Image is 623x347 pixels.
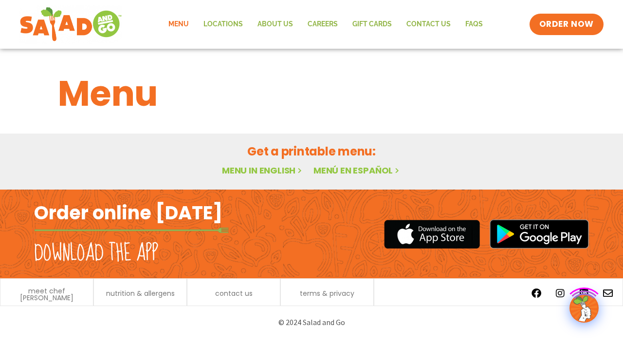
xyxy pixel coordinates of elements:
[58,143,565,160] h2: Get a printable menu:
[196,13,250,36] a: Locations
[5,288,88,301] a: meet chef [PERSON_NAME]
[539,19,594,30] span: ORDER NOW
[300,13,345,36] a: Careers
[490,219,589,249] img: google_play
[161,13,196,36] a: Menu
[300,290,354,297] a: terms & privacy
[530,14,604,35] a: ORDER NOW
[250,13,300,36] a: About Us
[345,13,399,36] a: GIFT CARDS
[384,218,480,250] img: appstore
[39,316,584,329] p: © 2024 Salad and Go
[34,201,222,225] h2: Order online [DATE]
[161,13,490,36] nav: Menu
[34,228,229,233] img: fork
[58,67,565,120] h1: Menu
[458,13,490,36] a: FAQs
[215,290,253,297] a: contact us
[34,240,158,267] h2: Download the app
[313,164,401,176] a: Menú en español
[106,290,175,297] a: nutrition & allergens
[222,164,304,176] a: Menu in English
[399,13,458,36] a: Contact Us
[19,5,122,44] img: new-SAG-logo-768×292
